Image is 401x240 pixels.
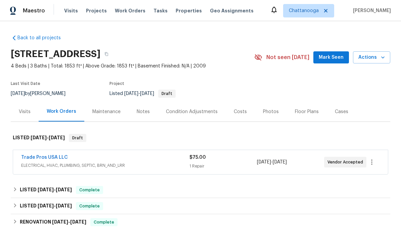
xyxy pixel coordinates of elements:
[13,134,65,142] h6: LISTED
[19,108,31,115] div: Visits
[92,108,121,115] div: Maintenance
[263,108,279,115] div: Photos
[11,82,40,86] span: Last Visit Date
[313,51,349,64] button: Mark Seen
[327,159,366,165] span: Vendor Accepted
[77,187,102,193] span: Complete
[115,7,145,14] span: Work Orders
[153,8,168,13] span: Tasks
[176,7,202,14] span: Properties
[20,202,72,210] h6: LISTED
[49,135,65,140] span: [DATE]
[140,91,154,96] span: [DATE]
[47,108,76,115] div: Work Orders
[56,203,72,208] span: [DATE]
[23,7,45,14] span: Maestro
[70,220,86,224] span: [DATE]
[124,91,154,96] span: -
[234,108,247,115] div: Costs
[77,203,102,209] span: Complete
[64,7,78,14] span: Visits
[273,160,287,164] span: [DATE]
[20,218,86,226] h6: RENOVATION
[257,160,271,164] span: [DATE]
[189,163,257,170] div: 1 Repair
[38,187,54,192] span: [DATE]
[56,187,72,192] span: [DATE]
[91,219,117,226] span: Complete
[20,186,72,194] h6: LISTED
[11,198,390,214] div: LISTED [DATE]-[DATE]Complete
[31,135,65,140] span: -
[31,135,47,140] span: [DATE]
[11,91,25,96] span: [DATE]
[86,7,107,14] span: Projects
[109,91,176,96] span: Listed
[52,220,68,224] span: [DATE]
[295,108,319,115] div: Floor Plans
[257,159,287,165] span: -
[11,90,74,98] div: by [PERSON_NAME]
[38,203,54,208] span: [DATE]
[289,7,319,14] span: Chattanooga
[159,92,175,96] span: Draft
[109,82,124,86] span: Project
[21,162,189,169] span: ELECTRICAL, HVAC, PLUMBING, SEPTIC, BRN_AND_LRR
[11,35,75,41] a: Back to all projects
[350,7,391,14] span: [PERSON_NAME]
[137,108,150,115] div: Notes
[319,53,344,62] span: Mark Seen
[353,51,390,64] button: Actions
[70,135,86,141] span: Draft
[11,51,100,57] h2: [STREET_ADDRESS]
[11,182,390,198] div: LISTED [DATE]-[DATE]Complete
[124,91,138,96] span: [DATE]
[100,48,113,60] button: Copy Address
[210,7,254,14] span: Geo Assignments
[166,108,218,115] div: Condition Adjustments
[11,63,254,69] span: 4 Beds | 3 Baths | Total: 1853 ft² | Above Grade: 1853 ft² | Basement Finished: N/A | 2009
[38,203,72,208] span: -
[266,54,309,61] span: Not seen [DATE]
[335,108,348,115] div: Cases
[21,155,68,160] a: Trade Pros USA LLC
[11,214,390,230] div: RENOVATION [DATE]-[DATE]Complete
[52,220,86,224] span: -
[189,155,206,160] span: $75.00
[11,127,390,149] div: LISTED [DATE]-[DATE]Draft
[38,187,72,192] span: -
[358,53,385,62] span: Actions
